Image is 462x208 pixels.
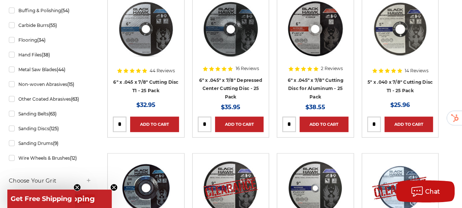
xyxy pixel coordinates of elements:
[405,69,429,73] span: 14 Reviews
[396,180,455,202] button: Chat
[49,111,57,117] span: (63)
[305,104,325,111] span: $38.55
[9,48,92,61] a: Hand Files
[9,176,92,185] h5: Choose Your Grit
[37,37,46,43] span: (34)
[49,126,59,131] span: (125)
[368,79,433,93] a: 5" x .040 x 7/8" Cutting Disc T1 - 25 Pack
[215,117,264,132] a: Add to Cart
[74,184,81,191] button: Close teaser
[235,66,259,71] span: 16 Reviews
[199,77,262,100] a: 6" x .045" x 7/8" Depressed Center Cutting Disc - 25 Pack
[221,104,240,111] span: $35.95
[9,63,92,76] a: Metal Saw Blades
[287,77,343,100] a: 6" x .045" x 7/8" Cutting Disc for Aluminum - 25 Pack
[300,117,348,132] a: Add to Cart
[384,117,433,132] a: Add to Cart
[9,19,92,32] a: Carbide Burrs
[57,67,65,72] span: (44)
[70,155,77,161] span: (12)
[11,195,72,203] span: Get Free Shipping
[42,52,50,58] span: (38)
[9,137,92,150] a: Sanding Drums
[9,122,92,135] a: Sanding Discs
[7,190,112,208] div: Get Free ShippingClose teaser
[113,79,178,93] a: 6" x .045 x 7/8" Cutting Disc T1 - 25 Pack
[150,69,175,73] span: 44 Reviews
[136,101,155,108] span: $32.95
[49,22,57,28] span: (55)
[9,152,92,164] a: Wire Wheels & Brushes
[321,66,343,71] span: 2 Reviews
[9,107,92,120] a: Sanding Belts
[9,34,92,46] a: Flooring
[9,4,92,17] a: Buffing & Polishing
[53,141,58,146] span: (9)
[9,93,92,105] a: Other Coated Abrasives
[71,96,79,102] span: (63)
[67,82,74,87] span: (15)
[425,188,440,195] span: Chat
[130,117,179,132] a: Add to Cart
[9,78,92,91] a: Non-woven Abrasives
[7,190,75,208] div: Get Free ShippingClose teaser
[61,8,69,13] span: (54)
[110,184,118,191] button: Close teaser
[390,101,410,108] span: $25.96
